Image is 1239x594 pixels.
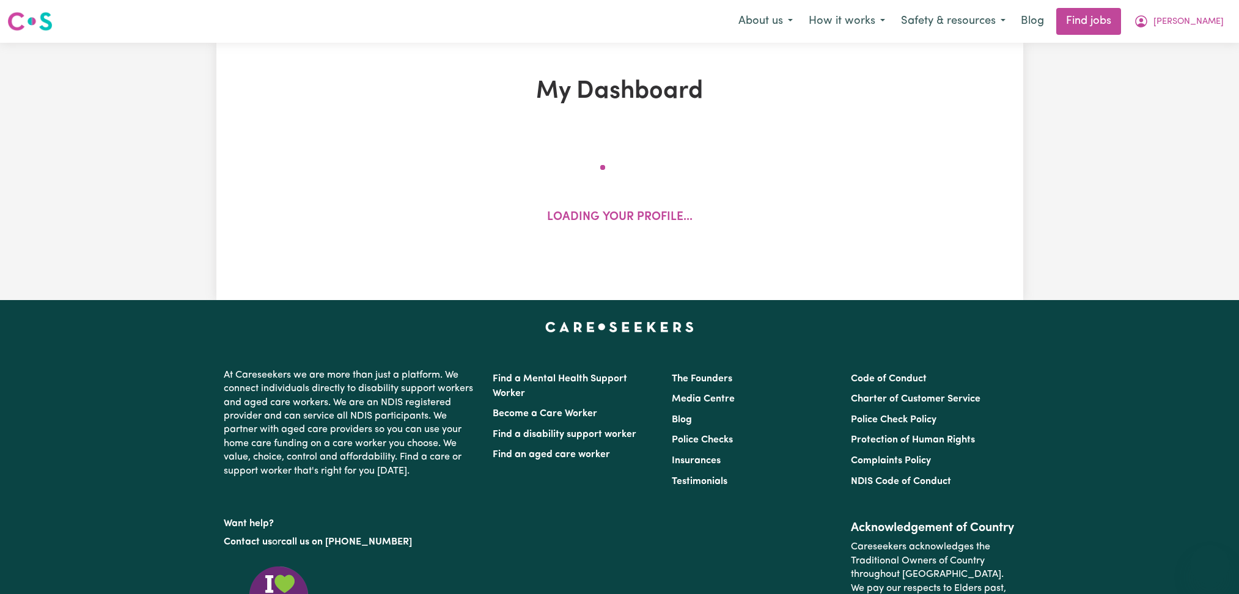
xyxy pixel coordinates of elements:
a: Insurances [672,456,721,466]
button: About us [730,9,801,34]
a: NDIS Code of Conduct [851,477,951,486]
p: Loading your profile... [547,209,693,227]
a: Become a Care Worker [493,409,597,419]
a: Code of Conduct [851,374,927,384]
a: Find a Mental Health Support Worker [493,374,627,398]
p: or [224,530,478,554]
img: Careseekers logo [7,10,53,32]
a: call us on [PHONE_NUMBER] [281,537,412,547]
button: Safety & resources [893,9,1013,34]
p: Want help? [224,512,478,530]
a: The Founders [672,374,732,384]
a: Testimonials [672,477,727,486]
a: Police Checks [672,435,733,445]
a: Find an aged care worker [493,450,610,460]
a: Media Centre [672,394,735,404]
h2: Acknowledgement of Country [851,521,1015,535]
a: Find jobs [1056,8,1121,35]
a: Blog [672,415,692,425]
a: Charter of Customer Service [851,394,980,404]
button: My Account [1126,9,1232,34]
button: How it works [801,9,893,34]
a: Blog [1013,8,1051,35]
a: Protection of Human Rights [851,435,975,445]
span: [PERSON_NAME] [1153,15,1224,29]
iframe: Button to launch messaging window [1190,545,1229,584]
a: Find a disability support worker [493,430,636,439]
a: Police Check Policy [851,415,936,425]
a: Careseekers home page [545,322,694,332]
h1: My Dashboard [358,77,881,106]
a: Complaints Policy [851,456,931,466]
a: Careseekers logo [7,7,53,35]
a: Contact us [224,537,272,547]
p: At Careseekers we are more than just a platform. We connect individuals directly to disability su... [224,364,478,483]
